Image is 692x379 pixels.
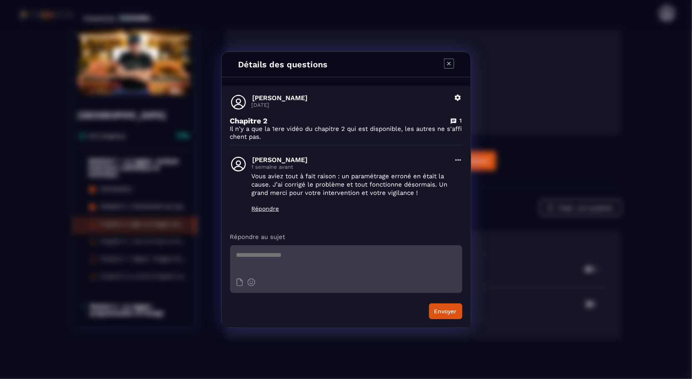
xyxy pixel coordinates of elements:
[429,303,462,319] button: Envoyer
[252,164,449,170] p: 1 semaine avant
[238,59,328,69] h4: Détails des questions
[252,172,449,197] p: Vous aviez tout à fait raison : un paramétrage erroné en était la cause. J’ai corrigé le problème...
[252,205,449,212] p: Répondre
[460,117,462,125] p: 1
[230,233,462,241] p: Répondre au sujet
[253,156,449,164] p: [PERSON_NAME]
[230,125,462,141] p: Il n'y a que la 1ere vidéo du chapitre 2 qui est disponible, les autres ne s'affichent pas.
[252,102,449,108] p: [DATE]
[253,94,449,102] p: [PERSON_NAME]
[230,116,268,125] p: Chapitre 2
